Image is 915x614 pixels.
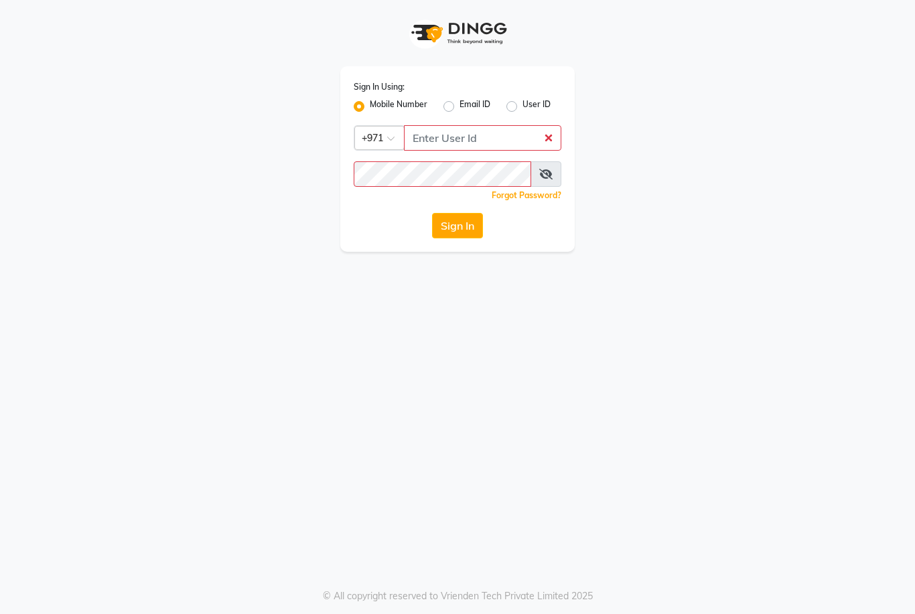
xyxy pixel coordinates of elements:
a: Forgot Password? [492,190,561,200]
label: Email ID [460,98,490,114]
label: Mobile Number [370,98,427,114]
img: logo1.svg [404,13,511,53]
input: Username [404,125,561,151]
label: User ID [522,98,551,114]
button: Sign In [432,213,483,238]
label: Sign In Using: [354,81,405,93]
input: Username [354,161,531,187]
